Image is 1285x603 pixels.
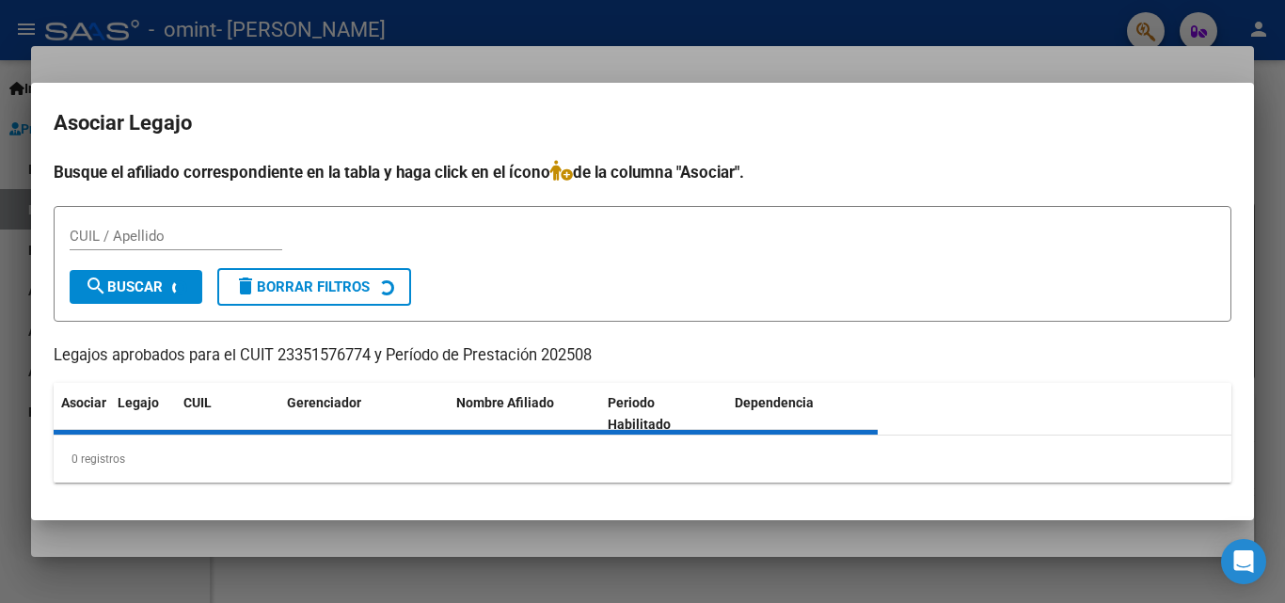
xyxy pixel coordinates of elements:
span: Borrar Filtros [234,278,370,295]
datatable-header-cell: Dependencia [727,383,879,445]
span: Nombre Afiliado [456,395,554,410]
datatable-header-cell: Periodo Habilitado [600,383,727,445]
div: Open Intercom Messenger [1221,539,1266,584]
span: Legajo [118,395,159,410]
datatable-header-cell: Nombre Afiliado [449,383,600,445]
span: Periodo Habilitado [608,395,671,432]
h4: Busque el afiliado correspondiente en la tabla y haga click en el ícono de la columna "Asociar". [54,160,1231,184]
h2: Asociar Legajo [54,105,1231,141]
span: Buscar [85,278,163,295]
span: CUIL [183,395,212,410]
button: Buscar [70,270,202,304]
span: Gerenciador [287,395,361,410]
datatable-header-cell: Gerenciador [279,383,449,445]
div: 0 registros [54,436,1231,483]
mat-icon: search [85,275,107,297]
datatable-header-cell: Legajo [110,383,176,445]
button: Borrar Filtros [217,268,411,306]
p: Legajos aprobados para el CUIT 23351576774 y Período de Prestación 202508 [54,344,1231,368]
span: Dependencia [735,395,814,410]
datatable-header-cell: CUIL [176,383,279,445]
mat-icon: delete [234,275,257,297]
datatable-header-cell: Asociar [54,383,110,445]
span: Asociar [61,395,106,410]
